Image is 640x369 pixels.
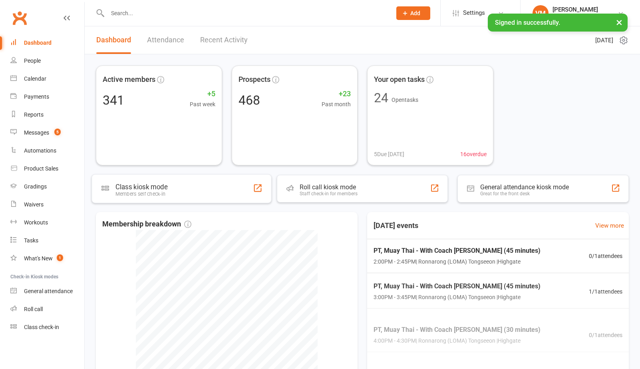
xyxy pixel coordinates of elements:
[374,246,541,256] span: PT, Muay Thai - With Coach [PERSON_NAME] (45 minutes)
[10,124,84,142] a: Messages 5
[589,330,622,339] span: 0 / 1 attendees
[24,183,47,190] div: Gradings
[374,293,541,302] span: 3:00PM - 3:45PM | Ronnarong (LOMA) Tongseeon | Highgate
[460,150,487,159] span: 16 overdue
[322,88,351,100] span: +23
[24,288,73,294] div: General attendance
[10,214,84,232] a: Workouts
[190,88,215,100] span: +5
[533,5,549,21] div: VM
[374,150,404,159] span: 5 Due [DATE]
[589,252,622,260] span: 0 / 1 attendees
[367,218,425,233] h3: [DATE] events
[392,97,418,103] span: Open tasks
[300,191,358,196] div: Staff check-in for members
[322,100,351,109] span: Past month
[374,91,388,104] div: 24
[300,183,358,191] div: Roll call kiosk mode
[10,178,84,196] a: Gradings
[24,324,59,330] div: Class check-in
[190,100,215,109] span: Past week
[10,52,84,70] a: People
[115,183,167,191] div: Class kiosk mode
[24,93,49,100] div: Payments
[463,4,485,22] span: Settings
[10,8,30,28] a: Clubworx
[374,281,541,292] span: PT, Muay Thai - With Coach [PERSON_NAME] (45 minutes)
[24,306,43,312] div: Roll call
[96,26,131,54] a: Dashboard
[10,282,84,300] a: General attendance kiosk mode
[10,318,84,336] a: Class kiosk mode
[480,191,569,196] div: Great for the front desk
[54,129,61,135] span: 5
[24,237,38,244] div: Tasks
[10,70,84,88] a: Calendar
[24,255,53,262] div: What's New
[103,74,155,85] span: Active members
[200,26,248,54] a: Recent Activity
[10,160,84,178] a: Product Sales
[24,111,44,118] div: Reports
[239,74,270,85] span: Prospects
[595,36,613,45] span: [DATE]
[105,8,386,19] input: Search...
[24,129,49,136] div: Messages
[10,232,84,250] a: Tasks
[553,13,618,20] div: Champions Gym Highgate
[239,94,260,107] div: 468
[374,336,541,345] span: 4:00PM - 4:30PM | Ronnarong (LOMA) Tongseeon | Highgate
[10,106,84,124] a: Reports
[102,218,191,230] span: Membership breakdown
[589,287,622,296] span: 1 / 1 attendees
[57,254,63,261] span: 1
[10,88,84,106] a: Payments
[374,74,425,85] span: Your open tasks
[10,196,84,214] a: Waivers
[10,250,84,268] a: What's New1
[595,221,624,230] a: View more
[10,34,84,52] a: Dashboard
[396,6,430,20] button: Add
[24,40,52,46] div: Dashboard
[147,26,184,54] a: Attendance
[374,325,541,335] span: PT, Muay Thai - With Coach [PERSON_NAME] (30 minutes)
[103,94,124,107] div: 341
[410,10,420,16] span: Add
[24,147,56,154] div: Automations
[495,19,560,26] span: Signed in successfully.
[24,165,58,172] div: Product Sales
[374,257,541,266] span: 2:00PM - 2:45PM | Ronnarong (LOMA) Tongseeon | Highgate
[24,219,48,226] div: Workouts
[553,6,618,13] div: [PERSON_NAME]
[612,14,626,31] button: ×
[24,75,46,82] div: Calendar
[24,58,41,64] div: People
[24,201,44,208] div: Waivers
[10,300,84,318] a: Roll call
[10,142,84,160] a: Automations
[480,183,569,191] div: General attendance kiosk mode
[115,191,167,197] div: Members self check-in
